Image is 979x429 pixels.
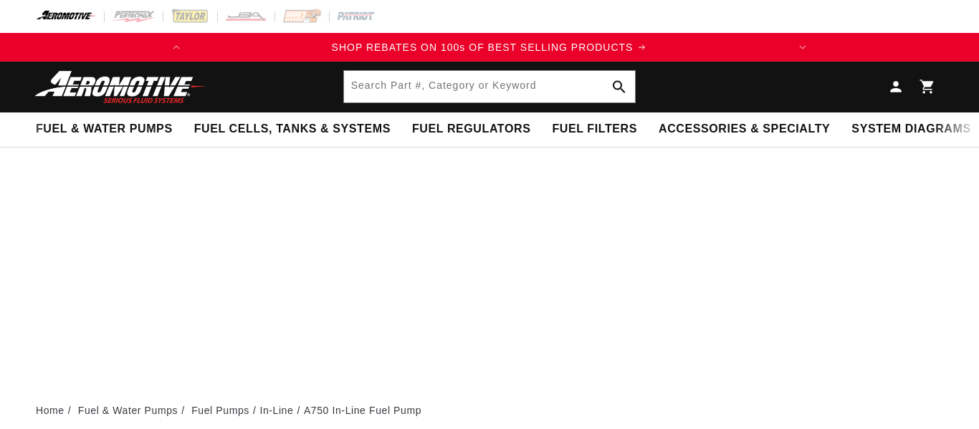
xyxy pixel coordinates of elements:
span: Fuel Regulators [412,122,530,137]
span: Fuel Filters [552,122,637,137]
span: System Diagrams [851,122,970,137]
summary: Accessories & Specialty [648,112,841,146]
a: Home [36,403,65,418]
li: A750 In-Line Fuel Pump [304,403,421,418]
button: Translation missing: en.sections.announcements.previous_announcement [162,33,191,62]
span: SHOP REBATES ON 100s OF BEST SELLING PRODUCTS [332,42,634,53]
summary: Fuel Cells, Tanks & Systems [183,112,401,146]
a: SHOP REBATES ON 100s OF BEST SELLING PRODUCTS [191,39,788,55]
button: Translation missing: en.sections.announcements.next_announcement [788,33,817,62]
span: Fuel Cells, Tanks & Systems [194,122,391,137]
div: Announcement [191,39,788,55]
a: Fuel & Water Pumps [78,403,178,418]
img: Aeromotive [31,70,210,104]
li: In-Line [259,403,304,418]
span: Fuel & Water Pumps [36,122,173,137]
a: Fuel Pumps [191,403,249,418]
nav: breadcrumbs [36,403,943,418]
button: Search Part #, Category or Keyword [603,71,635,102]
div: 1 of 2 [191,39,788,55]
summary: Fuel Filters [541,112,648,146]
input: Search Part #, Category or Keyword [344,71,636,102]
summary: Fuel Regulators [401,112,541,146]
summary: Fuel & Water Pumps [25,112,183,146]
span: Accessories & Specialty [659,122,830,137]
